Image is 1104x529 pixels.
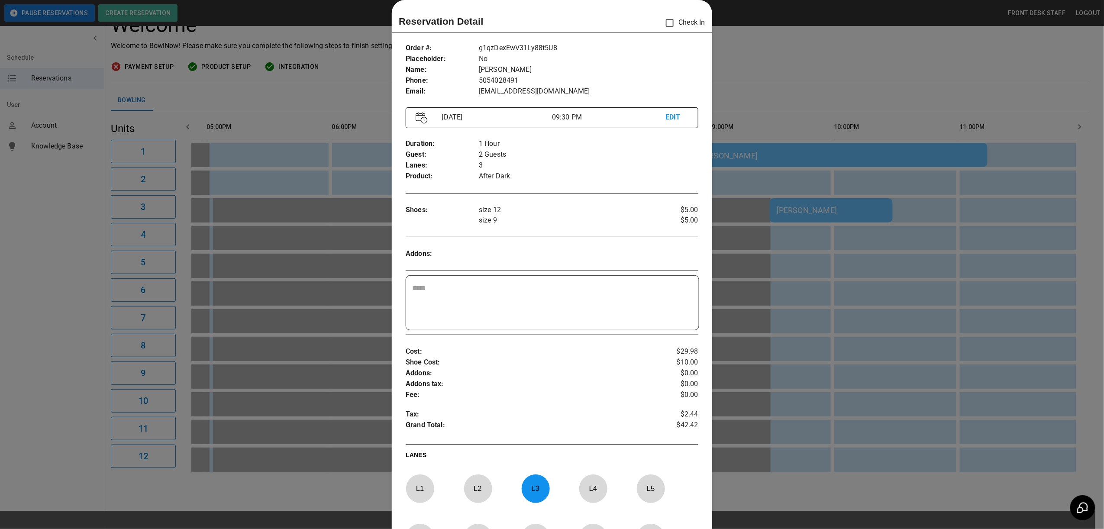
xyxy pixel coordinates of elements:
[406,205,479,216] p: Shoes :
[406,75,479,86] p: Phone :
[665,112,688,123] p: EDIT
[406,451,698,463] p: LANES
[406,248,479,259] p: Addons :
[479,139,698,149] p: 1 Hour
[649,390,698,400] p: $0.00
[406,171,479,182] p: Product :
[649,379,698,390] p: $0.00
[416,112,428,124] img: Vector
[406,379,649,390] p: Addons tax :
[649,346,698,357] p: $29.98
[479,215,649,226] p: size 9
[406,65,479,75] p: Name :
[579,478,607,499] p: L 4
[479,171,698,182] p: After Dark
[552,112,665,123] p: 09:30 PM
[479,43,698,54] p: g1qzDexEwV31Ly88t5U8
[521,478,550,499] p: L 3
[479,86,698,97] p: [EMAIL_ADDRESS][DOMAIN_NAME]
[636,478,665,499] p: L 5
[406,149,479,160] p: Guest :
[406,478,434,499] p: L 1
[406,368,649,379] p: Addons :
[649,215,698,226] p: $5.00
[479,65,698,75] p: [PERSON_NAME]
[406,390,649,400] p: Fee :
[649,357,698,368] p: $10.00
[406,86,479,97] p: Email :
[406,43,479,54] p: Order # :
[649,409,698,420] p: $2.44
[406,346,649,357] p: Cost :
[406,139,479,149] p: Duration :
[406,409,649,420] p: Tax :
[479,149,698,160] p: 2 Guests
[479,75,698,86] p: 5054028491
[479,54,698,65] p: No
[649,205,698,215] p: $5.00
[649,368,698,379] p: $0.00
[649,420,698,433] p: $42.42
[406,357,649,368] p: Shoe Cost :
[479,205,649,215] p: size 12
[399,14,484,29] p: Reservation Detail
[406,420,649,433] p: Grand Total :
[406,54,479,65] p: Placeholder :
[661,14,705,32] p: Check In
[479,160,698,171] p: 3
[406,160,479,171] p: Lanes :
[464,478,492,499] p: L 2
[439,112,552,123] p: [DATE]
